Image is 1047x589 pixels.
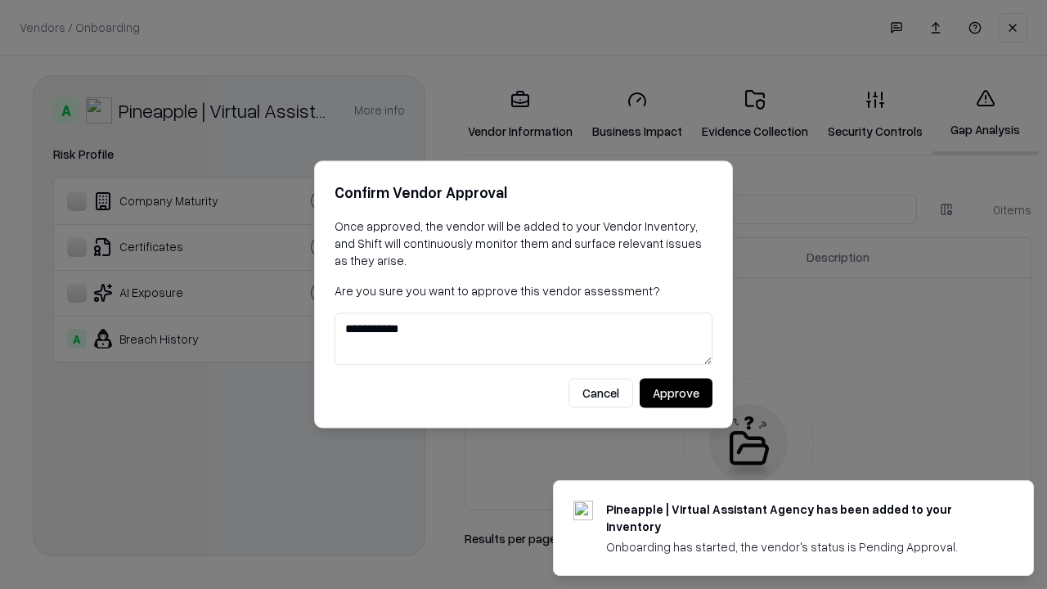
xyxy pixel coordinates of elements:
[568,379,633,408] button: Cancel
[335,282,712,299] p: Are you sure you want to approve this vendor assessment?
[335,181,712,205] h2: Confirm Vendor Approval
[573,501,593,520] img: trypineapple.com
[640,379,712,408] button: Approve
[606,538,994,555] div: Onboarding has started, the vendor's status is Pending Approval.
[335,218,712,269] p: Once approved, the vendor will be added to your Vendor Inventory, and Shift will continuously mon...
[606,501,994,535] div: Pineapple | Virtual Assistant Agency has been added to your inventory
